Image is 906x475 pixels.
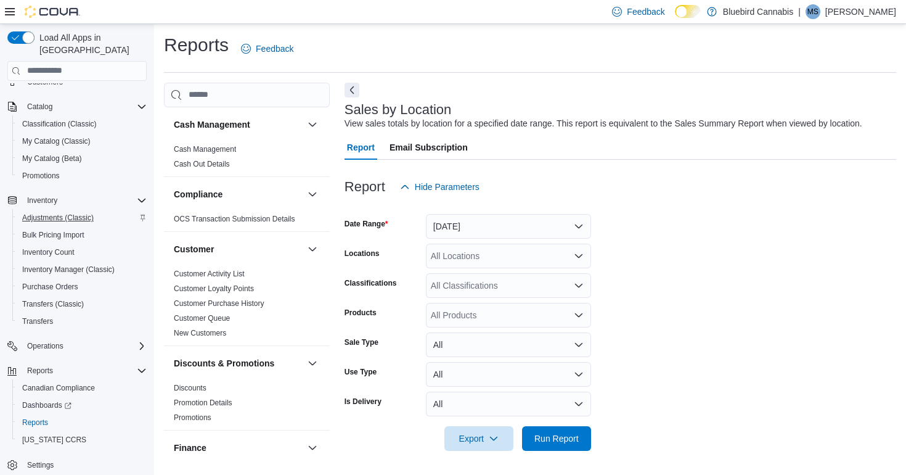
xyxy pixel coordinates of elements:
[17,134,96,149] a: My Catalog (Classic)
[174,159,230,169] span: Cash Out Details
[17,262,120,277] a: Inventory Manager (Classic)
[22,99,147,114] span: Catalog
[22,316,53,326] span: Transfers
[2,337,152,355] button: Operations
[22,282,78,292] span: Purchase Orders
[574,310,584,320] button: Open list of options
[345,397,382,407] label: Is Delivery
[12,209,152,226] button: Adjustments (Classic)
[627,6,664,18] span: Feedback
[345,117,862,130] div: View sales totals by location for a specified date range. This report is equivalent to the Sales ...
[345,278,397,288] label: Classifications
[345,102,452,117] h3: Sales by Location
[347,135,375,160] span: Report
[174,314,230,323] a: Customer Queue
[22,339,147,353] span: Operations
[723,4,793,19] p: Bluebird Cannabis
[22,99,57,114] button: Catalog
[806,4,820,19] div: Matt Sicoli
[164,33,229,57] h1: Reports
[17,432,147,447] span: Washington CCRS
[17,168,65,183] a: Promotions
[305,440,320,455] button: Finance
[22,339,68,353] button: Operations
[17,245,80,260] a: Inventory Count
[12,278,152,295] button: Purchase Orders
[426,214,591,239] button: [DATE]
[12,261,152,278] button: Inventory Manager (Classic)
[12,431,152,448] button: [US_STATE] CCRS
[17,297,89,312] a: Transfers (Classic)
[174,284,254,293] a: Customer Loyalty Points
[12,379,152,397] button: Canadian Compliance
[2,456,152,474] button: Settings
[305,242,320,257] button: Customer
[22,213,94,223] span: Adjustments (Classic)
[305,117,320,132] button: Cash Management
[164,381,330,430] div: Discounts & Promotions
[164,142,330,176] div: Cash Management
[345,180,385,194] h3: Report
[17,210,147,225] span: Adjustments (Classic)
[17,228,89,242] a: Bulk Pricing Import
[174,214,295,224] span: OCS Transaction Submission Details
[345,83,359,97] button: Next
[22,193,147,208] span: Inventory
[574,251,584,261] button: Open list of options
[12,313,152,330] button: Transfers
[807,4,818,19] span: MS
[22,458,59,473] a: Settings
[17,262,147,277] span: Inventory Manager (Classic)
[22,435,86,445] span: [US_STATE] CCRS
[17,398,147,413] span: Dashboards
[12,226,152,244] button: Bulk Pricing Import
[174,243,214,255] h3: Customer
[174,328,226,338] span: New Customers
[22,265,115,275] span: Inventory Manager (Classic)
[395,175,484,199] button: Hide Parameters
[22,193,62,208] button: Inventory
[345,308,377,318] label: Products
[12,414,152,431] button: Reports
[17,297,147,312] span: Transfers (Classic)
[534,432,579,445] span: Run Report
[27,196,57,205] span: Inventory
[174,357,274,370] h3: Discounts & Promotions
[17,228,147,242] span: Bulk Pricing Import
[12,397,152,414] a: Dashboards
[27,102,52,112] span: Catalog
[426,362,591,387] button: All
[25,6,80,18] img: Cova
[35,31,147,56] span: Load All Apps in [GEOGRAPHIC_DATA]
[17,210,99,225] a: Adjustments (Classic)
[345,249,380,258] label: Locations
[345,219,388,229] label: Date Range
[798,4,801,19] p: |
[174,188,303,200] button: Compliance
[17,314,147,329] span: Transfers
[12,244,152,261] button: Inventory Count
[2,98,152,115] button: Catalog
[426,332,591,357] button: All
[174,144,236,154] span: Cash Management
[444,426,513,451] button: Export
[22,247,75,257] span: Inventory Count
[305,187,320,202] button: Compliance
[174,215,295,223] a: OCS Transaction Submission Details
[12,167,152,184] button: Promotions
[22,457,147,473] span: Settings
[174,118,303,131] button: Cash Management
[174,160,230,168] a: Cash Out Details
[174,145,236,154] a: Cash Management
[174,188,222,200] h3: Compliance
[22,171,60,181] span: Promotions
[17,398,76,413] a: Dashboards
[12,295,152,313] button: Transfers (Classic)
[174,269,245,279] span: Customer Activity List
[825,4,896,19] p: [PERSON_NAME]
[174,413,211,422] a: Promotions
[12,133,152,150] button: My Catalog (Classic)
[174,118,250,131] h3: Cash Management
[452,426,506,451] span: Export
